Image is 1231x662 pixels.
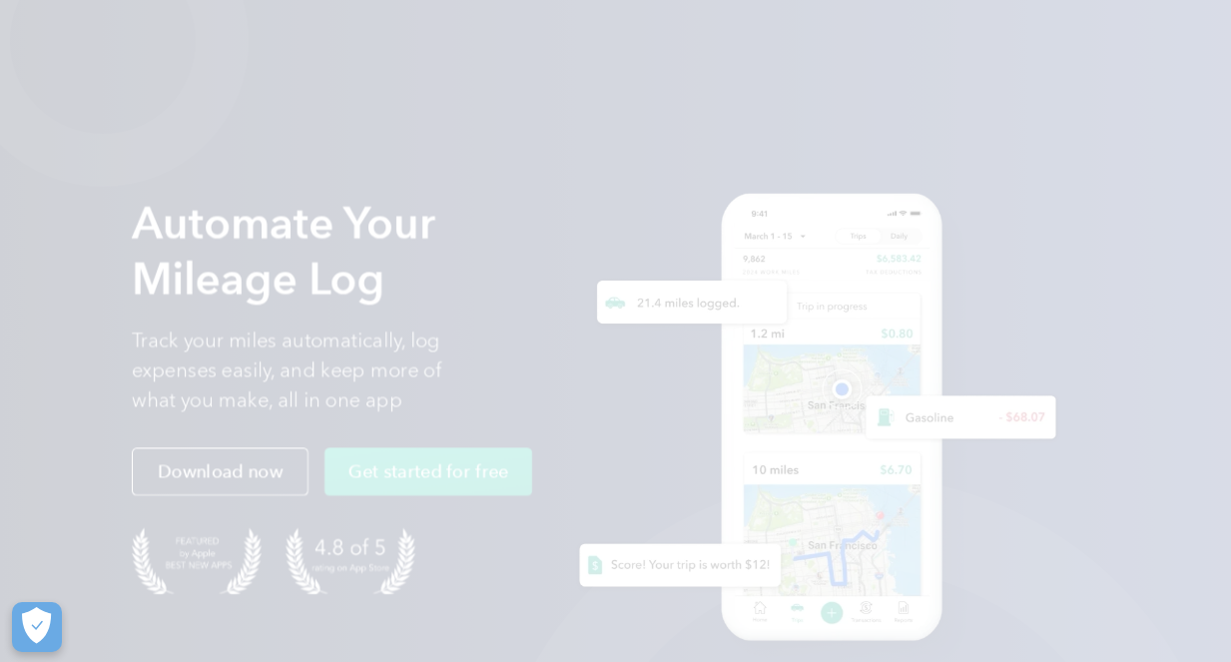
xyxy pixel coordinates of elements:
[132,326,487,415] p: Track your miles automatically, log expenses easily, and keep more of what you make, all in one app
[324,447,532,495] a: Get started for free
[132,196,435,305] strong: Automate Your Mileage Log
[132,527,262,594] img: Badge for Featured by Apple Best New Apps
[132,447,308,495] a: Download now
[286,527,415,594] img: 4.9 out of 5 stars on the app store
[12,602,62,652] button: Cookies Settings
